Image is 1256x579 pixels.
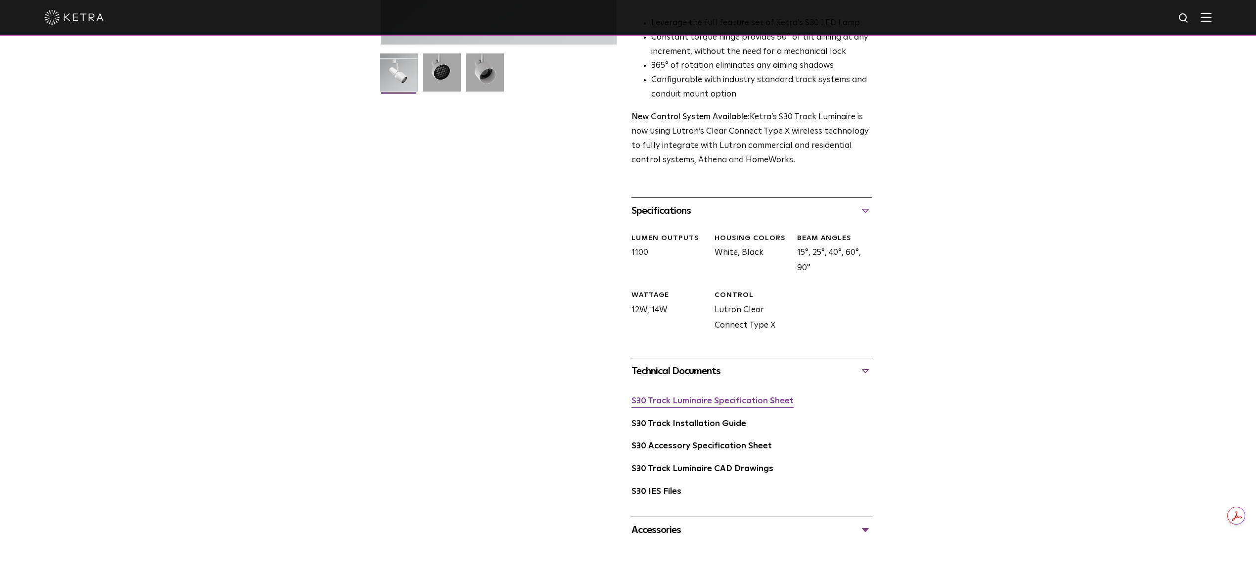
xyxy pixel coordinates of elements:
[707,290,790,333] div: Lutron Clear Connect Type X
[631,522,872,538] div: Accessories
[790,234,872,276] div: 15°, 25°, 40°, 60°, 90°
[631,442,772,450] a: S30 Accessory Specification Sheet
[651,59,872,73] li: 365° of rotation eliminates any aiming shadows
[631,234,707,243] div: LUMEN OUTPUTS
[707,234,790,276] div: White, Black
[466,53,504,99] img: 9e3d97bd0cf938513d6e
[715,234,790,243] div: HOUSING COLORS
[631,420,746,428] a: S30 Track Installation Guide
[651,31,872,59] li: Constant torque hinge provides 90° of tilt aiming at any increment, without the need for a mechan...
[631,363,872,379] div: Technical Documents
[631,110,872,168] p: Ketra’s S30 Track Luminaire is now using Lutron’s Clear Connect Type X wireless technology to ful...
[45,10,104,25] img: ketra-logo-2019-white
[631,203,872,219] div: Specifications
[631,487,681,496] a: S30 IES Files
[797,234,872,243] div: BEAM ANGLES
[380,53,418,99] img: S30-Track-Luminaire-2021-Web-Square
[631,290,707,300] div: WATTAGE
[624,234,707,276] div: 1100
[631,113,750,121] strong: New Control System Available:
[1201,12,1211,22] img: Hamburger%20Nav.svg
[1178,12,1190,25] img: search icon
[715,290,790,300] div: CONTROL
[631,397,794,405] a: S30 Track Luminaire Specification Sheet
[624,290,707,333] div: 12W, 14W
[423,53,461,99] img: 3b1b0dc7630e9da69e6b
[651,73,872,102] li: Configurable with industry standard track systems and conduit mount option
[631,465,773,473] a: S30 Track Luminaire CAD Drawings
